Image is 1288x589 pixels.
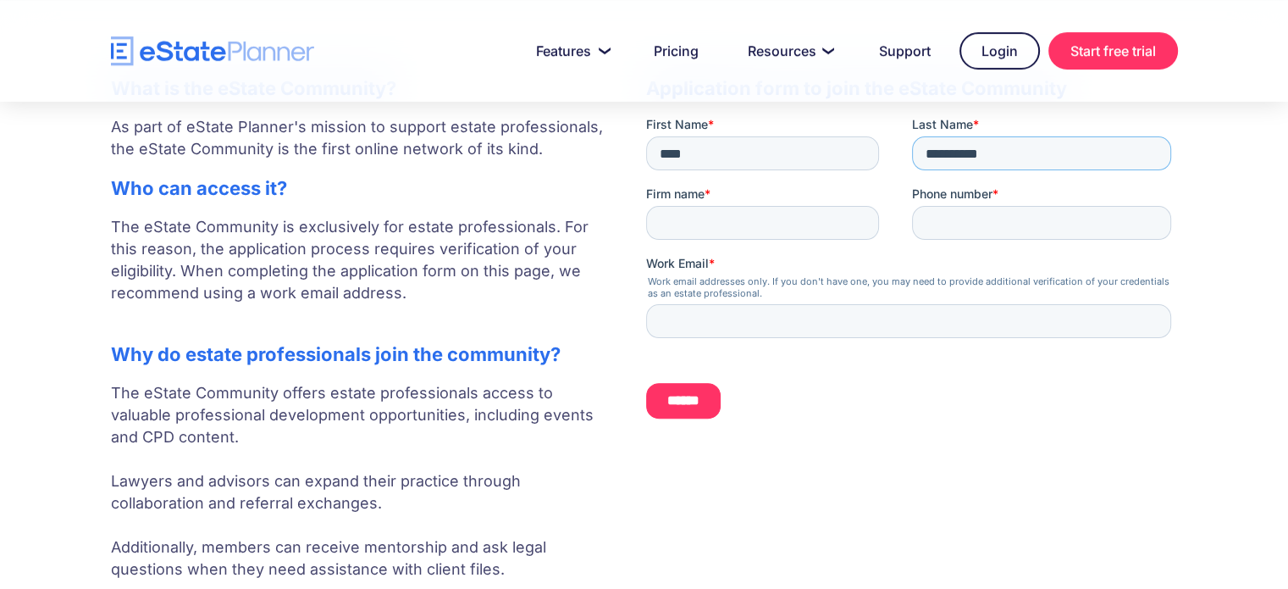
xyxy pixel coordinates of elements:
a: Start free trial [1048,32,1178,69]
p: The eState Community is exclusively for estate professionals. For this reason, the application pr... [111,216,612,326]
iframe: Form 0 [646,116,1178,431]
h2: Who can access it? [111,177,612,199]
a: Features [516,34,625,68]
a: Support [859,34,951,68]
p: As part of eState Planner's mission to support estate professionals, the eState Community is the ... [111,116,612,160]
a: Login [959,32,1040,69]
p: The eState Community offers estate professionals access to valuable professional development oppo... [111,382,612,581]
a: Resources [727,34,850,68]
h2: Why do estate professionals join the community? [111,343,612,365]
a: Pricing [633,34,719,68]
